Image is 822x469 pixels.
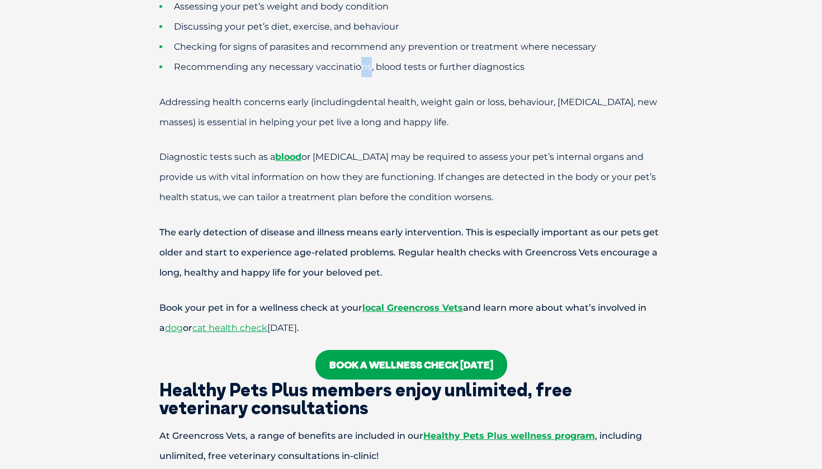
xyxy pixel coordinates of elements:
a: dog [165,323,183,333]
a: Book a wellness check [DATE] [315,350,507,380]
span: Recommending any necessary vaccinations, blood tests or further diagnostics [174,61,525,72]
h2: Healthy Pets Plus members enjoy unlimited, free veterinary consultations [120,381,702,416]
span: Addressing health concerns early (including [159,97,356,107]
a: local Greencross Vets [362,302,463,313]
span: Checking for signs of parasites and recommend any prevention or treatment where necessary [174,41,596,52]
span: Discussing your pet’s diet, exercise, and behaviour [174,21,399,32]
p: The early detection of disease and illness means early intervention. This is especially important... [120,222,702,283]
span: [DATE] [267,323,297,333]
p: At Greencross Vets, a range of benefits are included in our , including unlimited, free veterinar... [120,426,702,466]
a: Healthy Pets Plus wellness program [423,430,595,441]
a: blood [275,151,301,162]
span: dental health, weight gain or loss, behaviour, [MEDICAL_DATA], new masses) is essential in helpin... [159,97,657,127]
span: Diagnostic tests such as a or [MEDICAL_DATA] may be required to assess your pet’s internal organs... [159,151,656,202]
span: Assessing your pet’s weight and body condition [174,1,389,12]
p: Book your pet in for a wellness check at your and learn more about what’s involved in a or . [120,298,702,338]
a: cat health check [192,323,267,333]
